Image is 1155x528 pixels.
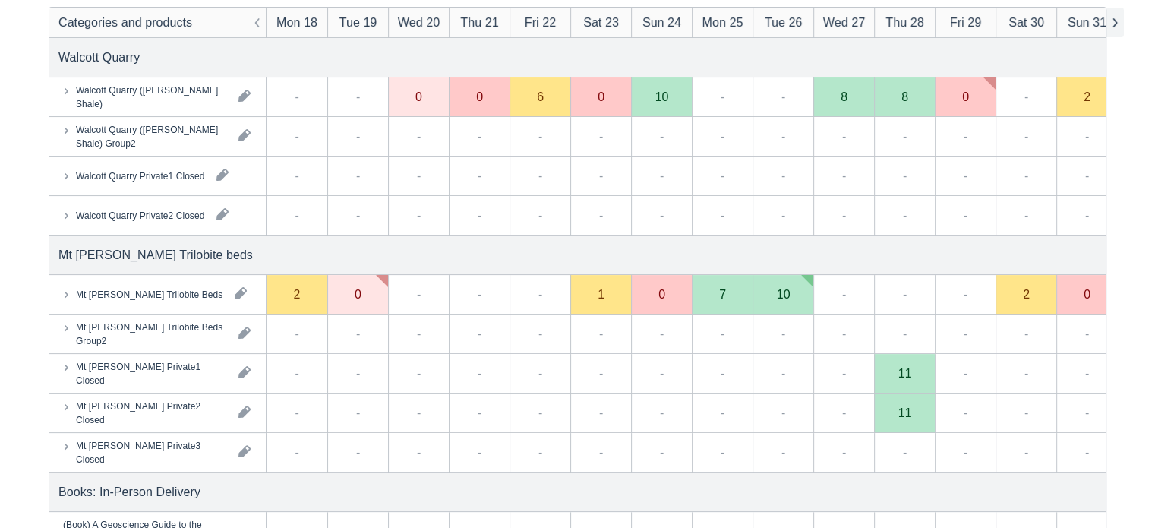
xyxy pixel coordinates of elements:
div: - [964,403,967,422]
div: 6 [537,90,544,103]
div: 11 [898,406,912,419]
div: 0 [962,90,969,103]
div: - [903,166,907,185]
div: - [1085,324,1089,343]
div: Walcott Quarry ([PERSON_NAME] Shale) Group2 [76,122,226,150]
div: - [903,285,907,303]
div: 0 [355,288,361,300]
div: - [721,87,724,106]
div: - [417,324,421,343]
div: - [295,443,298,461]
div: 10 [655,90,669,103]
div: - [599,324,603,343]
div: - [781,87,785,106]
div: 10 [777,288,791,300]
div: - [903,443,907,461]
div: - [781,166,785,185]
div: - [781,127,785,145]
div: - [599,443,603,461]
div: 0 [476,90,483,103]
div: - [1024,127,1028,145]
div: - [478,364,481,382]
div: - [1085,364,1089,382]
div: - [599,403,603,422]
div: - [1085,127,1089,145]
div: - [1024,87,1028,106]
div: - [721,127,724,145]
div: Wed 20 [398,13,440,31]
div: - [721,364,724,382]
div: Fri 22 [525,13,556,31]
div: - [964,206,967,224]
div: - [599,127,603,145]
div: Walcott Quarry Private2 Closed [76,208,204,222]
div: - [1024,206,1028,224]
div: 8 [841,90,847,103]
div: Sun 31 [1068,13,1106,31]
div: - [295,127,298,145]
div: - [356,324,360,343]
div: - [964,364,967,382]
div: Sun 24 [642,13,681,31]
div: Walcott Quarry [58,48,140,66]
div: - [842,206,846,224]
div: Walcott Quarry ([PERSON_NAME] Shale) [76,83,226,110]
div: Mt [PERSON_NAME] Private2 Closed [76,399,226,426]
div: - [356,364,360,382]
div: - [356,166,360,185]
div: - [660,324,664,343]
div: - [1085,166,1089,185]
div: - [295,206,298,224]
div: 0 [1084,288,1090,300]
div: Tue 26 [765,13,803,31]
div: - [417,364,421,382]
div: Thu 21 [460,13,498,31]
div: - [1024,403,1028,422]
div: 8 [901,90,908,103]
div: - [660,364,664,382]
div: - [538,166,542,185]
div: - [599,364,603,382]
div: - [1024,443,1028,461]
div: 2 [1023,288,1030,300]
div: 0 [598,90,604,103]
div: Mt [PERSON_NAME] Private3 Closed [76,438,226,466]
div: - [660,403,664,422]
div: - [721,403,724,422]
div: - [781,403,785,422]
div: 0 [658,288,665,300]
div: - [964,443,967,461]
div: - [721,166,724,185]
div: Sat 23 [583,13,619,31]
div: Walcott Quarry Private1 Closed [76,169,204,182]
div: - [660,443,664,461]
div: - [295,403,298,422]
div: Mt [PERSON_NAME] Trilobite Beds Group2 [76,320,226,347]
div: - [1085,403,1089,422]
div: Thu 28 [885,13,923,31]
div: 11 [898,367,912,379]
div: - [660,127,664,145]
div: - [781,206,785,224]
div: - [295,166,298,185]
div: - [356,127,360,145]
div: - [538,443,542,461]
div: 0 [415,90,422,103]
div: - [781,324,785,343]
div: - [964,324,967,343]
div: - [660,206,664,224]
div: - [842,324,846,343]
div: - [842,285,846,303]
div: - [417,127,421,145]
div: - [478,285,481,303]
div: - [356,443,360,461]
div: - [356,87,360,106]
div: - [842,403,846,422]
div: - [356,206,360,224]
div: - [599,166,603,185]
div: Tue 19 [339,13,377,31]
div: 2 [1084,90,1090,103]
div: - [538,285,542,303]
div: - [356,403,360,422]
div: Mt [PERSON_NAME] Trilobite beds [58,245,253,264]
